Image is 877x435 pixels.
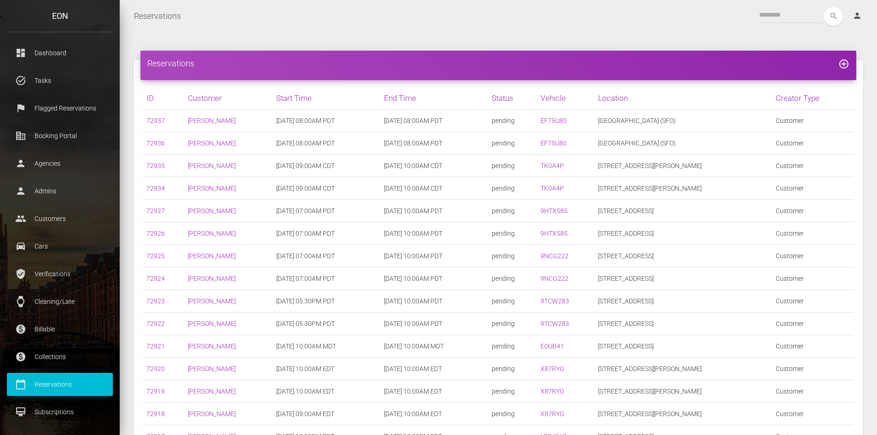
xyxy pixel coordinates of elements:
[146,320,165,327] a: 72922
[146,207,165,215] a: 72927
[14,239,106,253] p: Cars
[824,7,843,26] button: search
[488,245,537,267] td: pending
[488,403,537,425] td: pending
[594,290,772,313] td: [STREET_ADDRESS]
[380,335,488,358] td: [DATE] 10:00AM MDT
[380,313,488,335] td: [DATE] 10:00AM PDT
[488,132,537,155] td: pending
[134,5,181,28] a: Reservations
[380,177,488,200] td: [DATE] 10:00AM CDT
[273,155,380,177] td: [DATE] 09:00AM CDT
[594,155,772,177] td: [STREET_ADDRESS][PERSON_NAME]
[146,342,165,350] a: 72921
[273,177,380,200] td: [DATE] 09:00AM CDT
[146,410,165,418] a: 72918
[853,11,862,20] i: person
[594,267,772,290] td: [STREET_ADDRESS]
[273,132,380,155] td: [DATE] 08:00AM PDT
[846,7,870,25] a: person
[594,335,772,358] td: [STREET_ADDRESS]
[273,245,380,267] td: [DATE] 07:00AM PDT
[838,58,849,70] i: add_circle_outline
[380,200,488,222] td: [DATE] 10:00AM PDT
[594,358,772,380] td: [STREET_ADDRESS][PERSON_NAME]
[7,400,113,423] a: card_membership Subscriptions
[14,157,106,170] p: Agencies
[540,388,564,395] a: X87RYG
[146,117,165,124] a: 72937
[488,380,537,403] td: pending
[188,230,236,237] a: [PERSON_NAME]
[146,230,165,237] a: 72926
[188,252,236,260] a: [PERSON_NAME]
[380,358,488,380] td: [DATE] 10:00AM EDT
[188,275,236,282] a: [PERSON_NAME]
[14,184,106,198] p: Admins
[772,222,854,245] td: Customer
[14,350,106,364] p: Collections
[594,380,772,403] td: [STREET_ADDRESS][PERSON_NAME]
[488,290,537,313] td: pending
[488,200,537,222] td: pending
[273,222,380,245] td: [DATE] 07:00AM PDT
[7,207,113,230] a: people Customers
[772,200,854,222] td: Customer
[188,117,236,124] a: [PERSON_NAME]
[594,110,772,132] td: [GEOGRAPHIC_DATA] (SFO)
[188,139,236,147] a: [PERSON_NAME]
[540,162,564,169] a: TK0A4P
[540,410,564,418] a: X87RYG
[146,252,165,260] a: 72925
[273,267,380,290] td: [DATE] 07:00AM PDT
[188,162,236,169] a: [PERSON_NAME]
[772,290,854,313] td: Customer
[188,207,236,215] a: [PERSON_NAME]
[7,97,113,120] a: flag Flagged Reservations
[273,380,380,403] td: [DATE] 10:00AM EDT
[540,342,564,350] a: EOUB41
[146,139,165,147] a: 72936
[594,313,772,335] td: [STREET_ADDRESS]
[537,87,594,110] th: Vehicle
[146,388,165,395] a: 72919
[7,290,113,313] a: watch Cleaning/Late
[594,200,772,222] td: [STREET_ADDRESS]
[188,297,236,305] a: [PERSON_NAME]
[14,295,106,308] p: Cleaning/Late
[772,313,854,335] td: Customer
[594,222,772,245] td: [STREET_ADDRESS]
[146,297,165,305] a: 72923
[540,185,564,192] a: TK0A4P
[594,87,772,110] th: Location
[488,335,537,358] td: pending
[14,101,106,115] p: Flagged Reservations
[14,267,106,281] p: Verifications
[488,313,537,335] td: pending
[772,380,854,403] td: Customer
[184,87,273,110] th: Customer
[143,87,184,110] th: ID
[273,200,380,222] td: [DATE] 07:00AM PDT
[540,230,568,237] a: 9HTX585
[7,41,113,64] a: dashboard Dashboard
[273,403,380,425] td: [DATE] 09:00AM EDT
[772,155,854,177] td: Customer
[594,245,772,267] td: [STREET_ADDRESS]
[594,177,772,200] td: [STREET_ADDRESS][PERSON_NAME]
[188,388,236,395] a: [PERSON_NAME]
[380,222,488,245] td: [DATE] 10:00AM PDT
[188,342,236,350] a: [PERSON_NAME]
[380,87,488,110] th: End Time
[7,180,113,203] a: person Admins
[772,267,854,290] td: Customer
[540,207,568,215] a: 9HTX585
[14,46,106,60] p: Dashboard
[540,139,567,147] a: EF75U80
[488,177,537,200] td: pending
[838,58,849,68] a: add_circle_outline
[772,177,854,200] td: Customer
[7,345,113,368] a: paid Collections
[540,365,564,372] a: X87RYG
